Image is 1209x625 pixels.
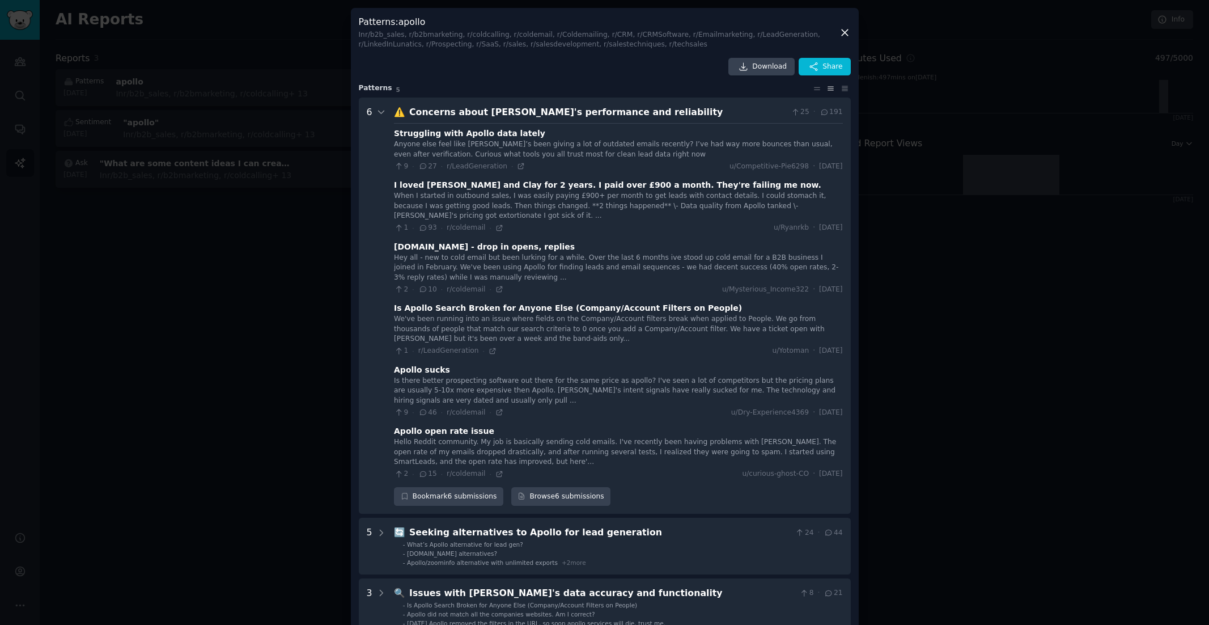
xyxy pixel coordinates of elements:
[489,408,491,416] span: ·
[359,83,392,94] span: Pattern s
[394,408,408,418] span: 9
[394,487,503,506] div: Bookmark 6 submissions
[418,285,437,295] span: 10
[394,376,842,406] div: Is there better prospecting software out there for the same price as apollo? I've seen a lot of c...
[742,469,809,479] span: u/curious-ghost-CO
[819,469,842,479] span: [DATE]
[813,346,815,356] span: ·
[822,62,842,72] span: Share
[813,408,815,418] span: ·
[418,469,437,479] span: 15
[412,470,414,478] span: ·
[722,285,809,295] span: u/Mysterious_Income322
[359,30,839,50] div: In r/b2b_sales, r/b2bmarketing, r/coldcalling, r/coldemail, r/Coldemailing, r/CRM, r/CRMSoftware,...
[394,162,408,172] span: 9
[394,191,842,221] div: When I started in outbound sales, I was easily paying £900+ per month to get leads with contact d...
[562,559,586,566] span: + 2 more
[394,364,450,376] div: Apollo sucks
[403,610,405,618] div: -
[820,107,843,117] span: 191
[795,528,813,538] span: 24
[394,140,842,159] div: Anyone else feel like [PERSON_NAME]’s been giving a lot of outdated emails recently? I’ve had way...
[447,223,485,231] span: r/coldemail
[813,107,816,117] span: ·
[441,285,443,293] span: ·
[489,285,491,293] span: ·
[731,408,809,418] span: u/Dry-Experience4369
[489,470,491,478] span: ·
[819,223,842,233] span: [DATE]
[813,223,815,233] span: ·
[813,285,815,295] span: ·
[819,162,842,172] span: [DATE]
[824,588,842,598] span: 21
[752,62,787,72] span: Download
[394,425,494,437] div: Apollo open rate issue
[813,469,815,479] span: ·
[412,224,414,232] span: ·
[394,128,545,140] div: Struggling with Apollo data lately
[407,559,558,566] span: Apollo/zoominfo alternative with unlimited exports
[409,105,787,120] div: Concerns about [PERSON_NAME]'s performance and reliability
[483,347,485,355] span: ·
[774,223,809,233] span: u/Ryanrkb
[418,347,479,354] span: r/LeadGeneration
[407,602,637,609] span: Is Apollo Search Broken for Anyone Else (Company/Account Filters on People)
[791,107,809,117] span: 25
[412,162,414,170] span: ·
[394,469,408,479] span: 2
[394,527,405,538] span: 🔄
[418,408,437,418] span: 46
[394,314,842,344] div: We've been running into an issue where fields on the Company/Account filters break when applied t...
[394,346,408,356] span: 1
[367,526,372,567] div: 5
[403,550,405,558] div: -
[819,408,842,418] span: [DATE]
[729,162,809,172] span: u/Competitive-Pie6298
[394,285,408,295] span: 2
[394,253,842,283] div: Hey all - new to cold email but been lurking for a while. Over the last 6 months ive stood up col...
[407,611,595,618] span: Apollo did not match all the companies websites. Am I correct?
[412,285,414,293] span: ·
[818,528,820,538] span: ·
[799,588,813,598] span: 8
[409,586,795,601] div: Issues with [PERSON_NAME]'s data accuracy and functionality
[818,588,820,598] span: ·
[412,408,414,416] span: ·
[396,86,400,93] span: 5
[394,487,503,506] button: Bookmark6 submissions
[394,107,405,117] span: ⚠️
[394,588,405,598] span: 🔍
[409,526,791,540] div: Seeking alternatives to Apollo for lead generation
[819,285,842,295] span: [DATE]
[403,540,405,548] div: -
[447,162,507,170] span: r/LeadGeneration
[394,241,575,253] div: [DOMAIN_NAME] - drop in opens, replies
[728,58,795,76] a: Download
[813,162,815,172] span: ·
[418,162,437,172] span: 27
[394,223,408,233] span: 1
[441,224,443,232] span: ·
[394,437,842,467] div: Hello Reddit community. My job is basically sending cold emails. I've recently been having proble...
[367,105,372,506] div: 6
[412,347,414,355] span: ·
[403,601,405,609] div: -
[441,162,443,170] span: ·
[447,470,485,478] span: r/coldemail
[824,528,842,538] span: 44
[418,223,437,233] span: 93
[407,550,497,557] span: [DOMAIN_NAME] alternatives?
[441,470,443,478] span: ·
[819,346,842,356] span: [DATE]
[511,487,610,506] a: Browse6 submissions
[447,285,485,293] span: r/coldemail
[403,559,405,567] div: -
[489,224,491,232] span: ·
[407,541,523,548] span: What’s Apollo alternative for lead gen?
[441,408,443,416] span: ·
[394,179,821,191] div: I loved [PERSON_NAME] and Clay for 2 years. I paid over £900 a month. They're failing me now.
[447,408,485,416] span: r/coldemail
[511,162,513,170] span: ·
[772,346,809,356] span: u/Yotoman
